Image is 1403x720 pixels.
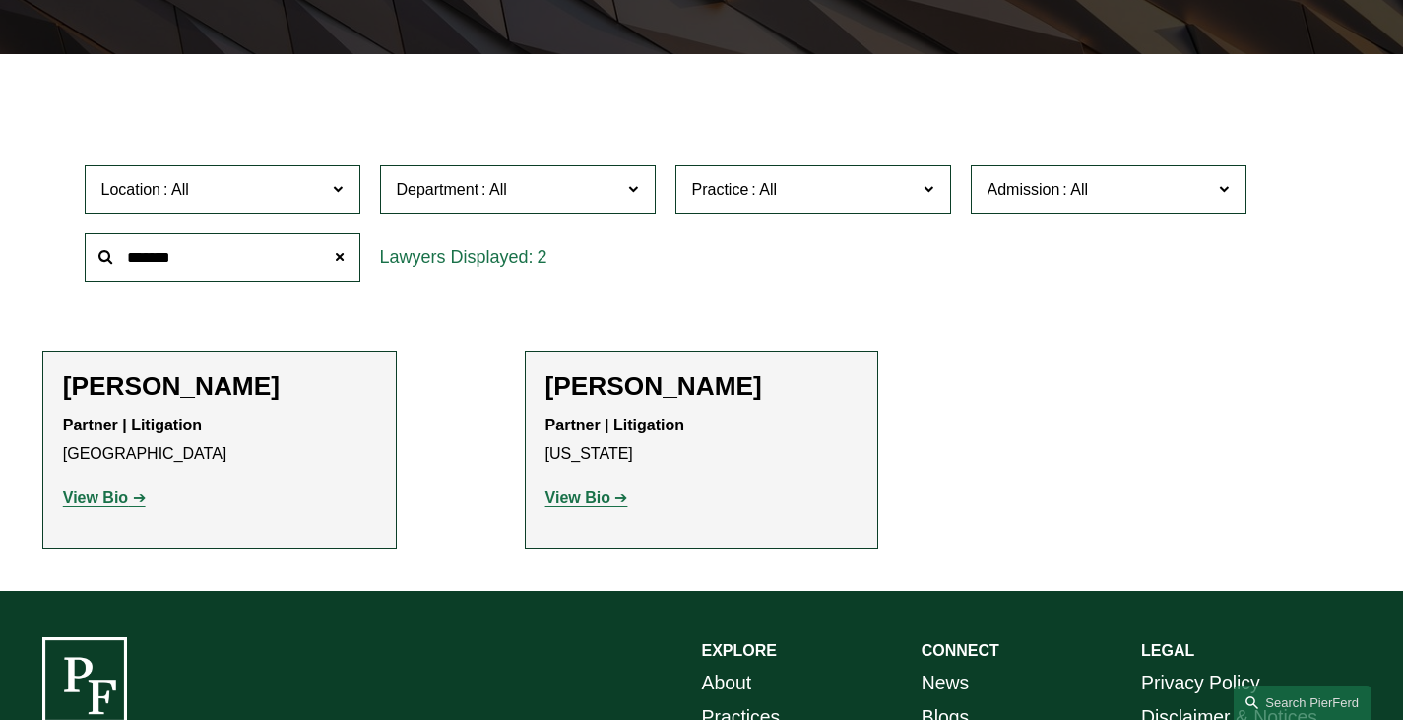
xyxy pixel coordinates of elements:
p: [GEOGRAPHIC_DATA] [63,412,376,469]
span: Practice [692,181,749,198]
a: View Bio [545,490,628,506]
strong: CONNECT [922,642,999,659]
strong: View Bio [545,490,610,506]
strong: EXPLORE [702,642,777,659]
span: Location [101,181,161,198]
a: About [702,666,752,700]
h2: [PERSON_NAME] [545,371,859,403]
span: 2 [538,247,547,267]
span: Department [397,181,479,198]
strong: LEGAL [1141,642,1194,659]
span: Admission [988,181,1060,198]
a: Privacy Policy [1141,666,1260,700]
a: News [922,666,970,700]
strong: View Bio [63,490,128,506]
a: View Bio [63,490,146,506]
strong: Partner | Litigation [545,417,684,433]
a: Search this site [1234,686,1371,720]
h2: [PERSON_NAME] [63,371,376,403]
p: [US_STATE] [545,412,859,469]
strong: Partner | Litigation [63,417,202,433]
